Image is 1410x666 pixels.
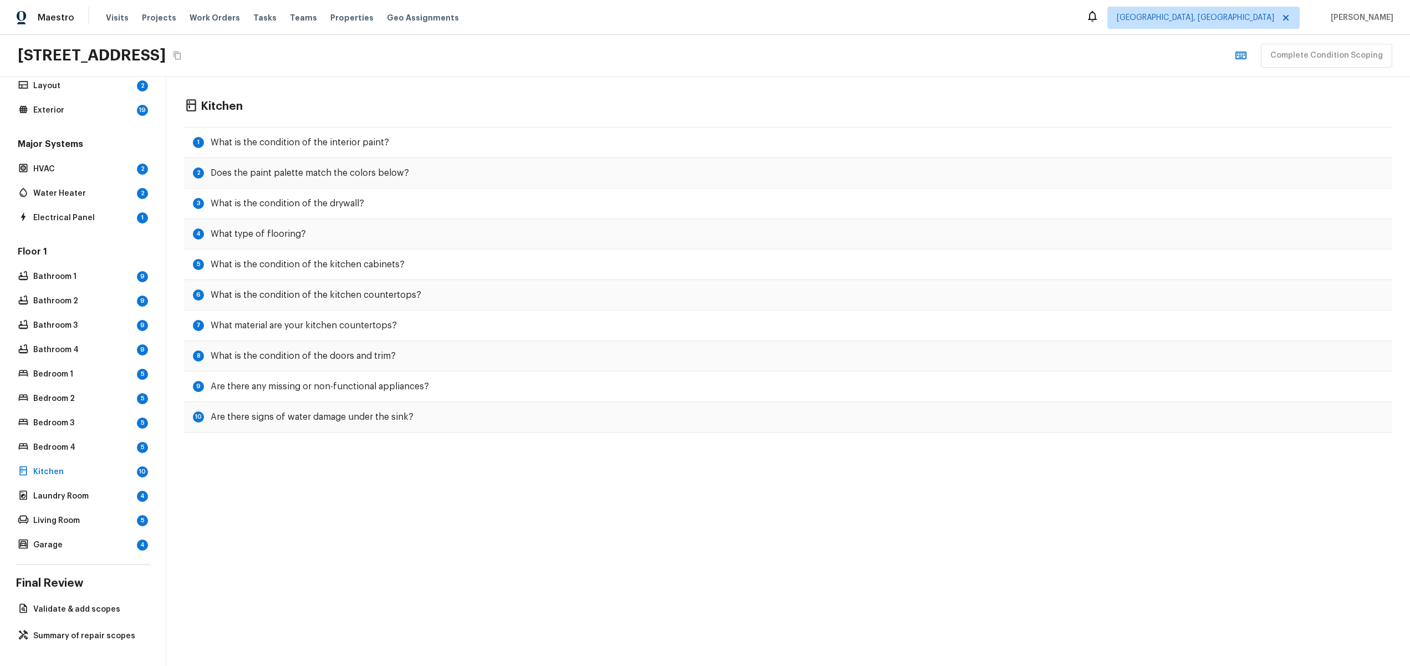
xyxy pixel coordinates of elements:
[170,48,185,63] button: Copy Address
[33,369,132,380] p: Bedroom 1
[137,320,148,331] div: 9
[18,45,166,65] h2: [STREET_ADDRESS]
[137,344,148,355] div: 9
[33,393,132,404] p: Bedroom 2
[33,466,132,477] p: Kitchen
[211,380,429,393] h5: Are there any missing or non-functional appliances?
[193,259,204,270] div: 5
[33,212,132,223] p: Electrical Panel
[137,418,148,429] div: 5
[193,198,204,209] div: 3
[253,14,277,22] span: Tasks
[142,12,176,23] span: Projects
[137,515,148,526] div: 5
[16,576,150,591] h4: Final Review
[137,296,148,307] div: 9
[211,319,397,332] h5: What material are your kitchen countertops?
[137,188,148,199] div: 2
[201,99,243,114] h4: Kitchen
[137,271,148,282] div: 9
[33,344,132,355] p: Bathroom 4
[330,12,374,23] span: Properties
[193,320,204,331] div: 7
[211,258,405,271] h5: What is the condition of the kitchen cabinets?
[190,12,240,23] span: Work Orders
[387,12,459,23] span: Geo Assignments
[33,515,132,526] p: Living Room
[33,540,132,551] p: Garage
[33,80,132,91] p: Layout
[1326,12,1393,23] span: [PERSON_NAME]
[16,246,150,260] h5: Floor 1
[137,540,148,551] div: 4
[211,167,409,179] h5: Does the paint palette match the colors below?
[193,137,204,148] div: 1
[211,350,396,362] h5: What is the condition of the doors and trim?
[33,418,132,429] p: Bedroom 3
[33,631,144,642] p: Summary of repair scopes
[33,271,132,282] p: Bathroom 1
[33,105,132,116] p: Exterior
[290,12,317,23] span: Teams
[193,411,204,423] div: 10
[33,164,132,175] p: HVAC
[211,289,421,301] h5: What is the condition of the kitchen countertops?
[33,442,132,453] p: Bedroom 4
[137,491,148,502] div: 4
[211,197,364,210] h5: What is the condition of the drywall?
[33,320,132,331] p: Bathroom 3
[211,136,389,149] h5: What is the condition of the interior paint?
[137,393,148,404] div: 5
[193,167,204,179] div: 2
[137,80,148,91] div: 2
[16,138,150,152] h5: Major Systems
[137,369,148,380] div: 5
[193,289,204,301] div: 6
[193,350,204,362] div: 8
[106,12,129,23] span: Visits
[33,296,132,307] p: Bathroom 2
[137,105,148,116] div: 19
[137,466,148,477] div: 10
[211,411,413,423] h5: Are there signs of water damage under the sink?
[193,228,204,240] div: 4
[211,228,306,240] h5: What type of flooring?
[137,442,148,453] div: 5
[33,188,132,199] p: Water Heater
[38,12,74,23] span: Maestro
[193,381,204,392] div: 9
[33,491,132,502] p: Laundry Room
[137,212,148,223] div: 1
[1117,12,1274,23] span: [GEOGRAPHIC_DATA], [GEOGRAPHIC_DATA]
[33,604,144,615] p: Validate & add scopes
[137,164,148,175] div: 2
